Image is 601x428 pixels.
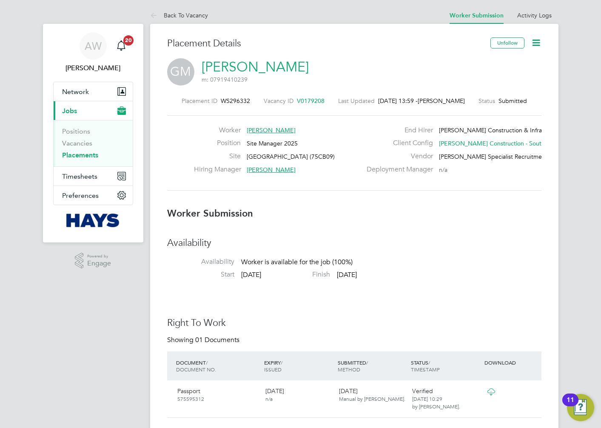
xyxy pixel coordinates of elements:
[62,88,89,96] span: Network
[241,258,353,266] span: Worker is available for the job (100%)
[265,395,273,402] span: n/a
[167,336,241,345] div: Showing
[418,97,465,105] span: [PERSON_NAME]
[263,270,330,279] label: Finish
[43,24,143,243] nav: Main navigation
[54,120,133,166] div: Jobs
[339,395,405,402] span: Manual by [PERSON_NAME].
[62,191,99,200] span: Preferences
[202,59,309,75] a: [PERSON_NAME]
[412,387,433,395] span: Verified
[411,366,440,373] span: TIMESTAMP
[336,355,409,377] div: SUBMITTED
[62,139,92,147] a: Vacancies
[336,384,409,406] div: [DATE]
[62,127,90,135] a: Positions
[450,12,504,19] a: Worker Submission
[264,366,282,373] span: ISSUED
[439,126,553,134] span: [PERSON_NAME] Construction & Infrast…
[297,97,325,105] span: V0179208
[567,400,574,411] div: 11
[412,395,442,402] span: [DATE] 10:29
[66,214,120,227] img: hays-logo-retina.png
[194,126,241,135] label: Worker
[75,253,111,269] a: Powered byEngage
[123,35,134,46] span: 20
[439,166,447,174] span: n/a
[202,76,248,83] span: m: 07919410239
[174,355,262,377] div: DOCUMENT
[150,11,208,19] a: Back To Vacancy
[62,172,97,180] span: Timesheets
[177,395,204,402] span: 575595312
[409,355,482,377] div: STATUS
[262,355,336,377] div: EXPIRY
[194,152,241,161] label: Site
[62,151,98,159] a: Placements
[362,126,433,135] label: End Hirer
[490,37,524,49] button: Unfollow
[206,359,208,366] span: /
[167,257,234,266] label: Availability
[194,139,241,148] label: Position
[54,186,133,205] button: Preferences
[87,253,111,260] span: Powered by
[479,97,495,105] label: Status
[281,359,282,366] span: /
[167,37,484,50] h3: Placement Details
[482,355,541,370] div: DOWNLOAD
[247,126,296,134] span: [PERSON_NAME]
[167,270,234,279] label: Start
[87,260,111,267] span: Engage
[182,97,217,105] label: Placement ID
[378,97,418,105] span: [DATE] 13:59 -
[53,214,133,227] a: Go to home page
[247,166,296,174] span: [PERSON_NAME]
[241,271,261,279] span: [DATE]
[113,32,130,60] a: 20
[264,97,293,105] label: Vacancy ID
[54,167,133,185] button: Timesheets
[221,97,250,105] span: WS296332
[53,32,133,73] a: AW[PERSON_NAME]
[362,152,433,161] label: Vendor
[567,394,594,421] button: Open Resource Center, 11 new notifications
[428,359,430,366] span: /
[194,165,241,174] label: Hiring Manager
[366,359,368,366] span: /
[195,336,239,344] span: 01 Documents
[262,384,336,406] div: [DATE]
[412,403,460,410] span: by [PERSON_NAME].
[167,237,541,249] h3: Availability
[439,140,545,147] span: [PERSON_NAME] Construction - South
[439,153,569,160] span: [PERSON_NAME] Specialist Recruitment Limited
[362,165,433,174] label: Deployment Manager
[338,366,360,373] span: METHOD
[54,101,133,120] button: Jobs
[62,107,77,115] span: Jobs
[85,40,102,51] span: AW
[247,140,298,147] span: Site Manager 2025
[498,97,527,105] span: Submitted
[53,63,133,73] span: Alan Watts
[167,58,194,86] span: GM
[167,317,541,329] h3: Right To Work
[54,82,133,101] button: Network
[247,153,335,160] span: [GEOGRAPHIC_DATA] (75CB09)
[337,271,357,279] span: [DATE]
[176,366,216,373] span: DOCUMENT NO.
[517,11,552,19] a: Activity Logs
[338,97,375,105] label: Last Updated
[174,384,262,406] div: Passport
[362,139,433,148] label: Client Config
[167,208,253,219] b: Worker Submission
